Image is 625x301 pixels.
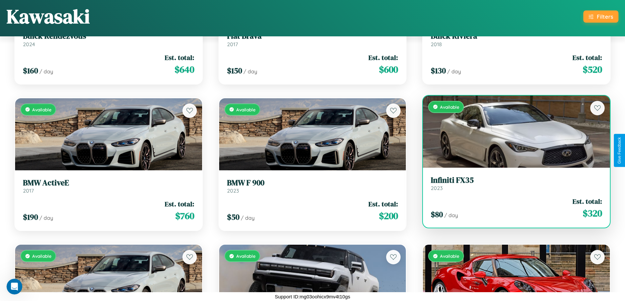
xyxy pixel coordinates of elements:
[165,53,194,62] span: Est. total:
[39,68,53,75] span: / day
[227,178,398,194] a: BMW F 9002023
[175,63,194,76] span: $ 640
[23,65,38,76] span: $ 160
[583,63,602,76] span: $ 520
[165,199,194,209] span: Est. total:
[431,185,443,191] span: 2023
[241,215,255,221] span: / day
[440,104,459,110] span: Available
[431,31,602,47] a: Buick Riviera2018
[236,253,256,259] span: Available
[431,209,443,220] span: $ 80
[23,41,35,47] span: 2024
[583,10,618,23] button: Filters
[227,31,398,41] h3: Fiat Brava
[23,31,194,47] a: Buick Rendezvous2024
[23,212,38,222] span: $ 190
[32,107,52,112] span: Available
[227,41,238,47] span: 2017
[7,279,22,294] iframe: Intercom live chat
[573,197,602,206] span: Est. total:
[617,137,622,164] div: Give Feedback
[368,53,398,62] span: Est. total:
[597,13,613,20] div: Filters
[431,65,446,76] span: $ 130
[227,31,398,47] a: Fiat Brava2017
[39,215,53,221] span: / day
[573,53,602,62] span: Est. total:
[32,253,52,259] span: Available
[444,212,458,218] span: / day
[379,63,398,76] span: $ 600
[227,187,239,194] span: 2023
[227,178,398,188] h3: BMW F 900
[379,209,398,222] span: $ 200
[275,292,350,301] p: Support ID: mg03oohicx9mv4t10gs
[447,68,461,75] span: / day
[440,253,459,259] span: Available
[236,107,256,112] span: Available
[431,41,442,47] span: 2018
[227,212,240,222] span: $ 50
[175,209,194,222] span: $ 760
[23,187,34,194] span: 2017
[431,176,602,192] a: Infiniti FX352023
[23,178,194,188] h3: BMW ActiveE
[368,199,398,209] span: Est. total:
[243,68,257,75] span: / day
[7,3,90,30] h1: Kawasaki
[227,65,242,76] span: $ 150
[583,207,602,220] span: $ 320
[431,176,602,185] h3: Infiniti FX35
[431,31,602,41] h3: Buick Riviera
[23,178,194,194] a: BMW ActiveE2017
[23,31,194,41] h3: Buick Rendezvous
